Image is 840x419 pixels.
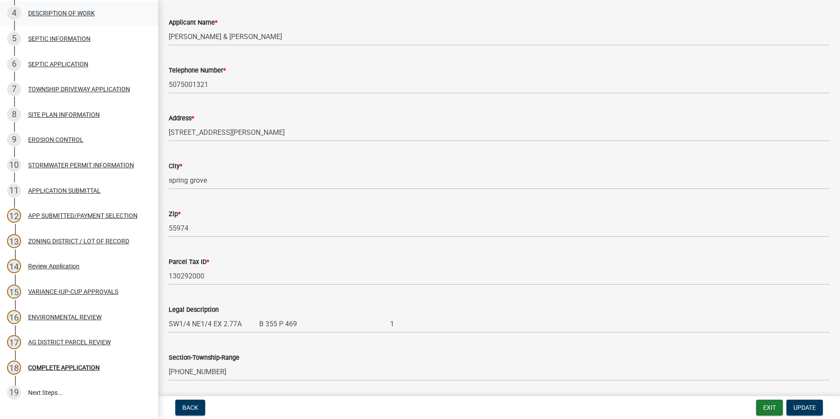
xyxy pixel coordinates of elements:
label: Applicant Name [169,20,217,26]
span: Update [793,404,816,411]
div: APP SUBMITTED/PAYMENT SELECTION [28,213,138,219]
label: Zip [169,211,181,217]
label: Legal Description [169,307,219,313]
div: 9 [7,133,21,147]
div: 19 [7,386,21,400]
label: City [169,163,182,170]
div: 11 [7,184,21,198]
div: ZONING DISTRICT / LOT OF RECORD [28,238,129,244]
label: Address [169,116,194,122]
div: AG DISTRICT PARCEL REVIEW [28,339,111,345]
div: SEPTIC INFORMATION [28,36,91,42]
div: APPLICATION SUBMITTAL [28,188,101,194]
div: 5 [7,32,21,46]
button: Update [786,400,823,415]
label: Parcel Tax ID [169,259,209,265]
div: TOWNSHIP DRIVEWAY APPLICATION [28,86,130,92]
div: 13 [7,234,21,248]
button: Exit [756,400,783,415]
div: 18 [7,361,21,375]
label: Telephone Number [169,68,226,74]
div: 7 [7,82,21,96]
div: VARIANCE-IUP-CUP APPROVALS [28,289,118,295]
div: 10 [7,158,21,172]
div: EROSION CONTROL [28,137,83,143]
button: Back [175,400,205,415]
div: 16 [7,310,21,324]
div: ENVIRONMENTAL REVIEW [28,314,101,320]
label: Section-Township-Range [169,355,239,361]
div: COMPLETE APPLICATION [28,365,100,371]
div: 4 [7,6,21,20]
div: Review Application [28,263,80,269]
div: 17 [7,335,21,349]
div: 8 [7,108,21,122]
div: 6 [7,57,21,71]
div: SITE PLAN INFORMATION [28,112,100,118]
div: SEPTIC APPLICATION [28,61,88,67]
div: 12 [7,209,21,223]
div: 15 [7,285,21,299]
div: STORMWATER PERMIT INFORMATION [28,162,134,168]
div: 14 [7,259,21,273]
span: Back [182,404,198,411]
div: DESCRIPTION OF WORK [28,10,95,16]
